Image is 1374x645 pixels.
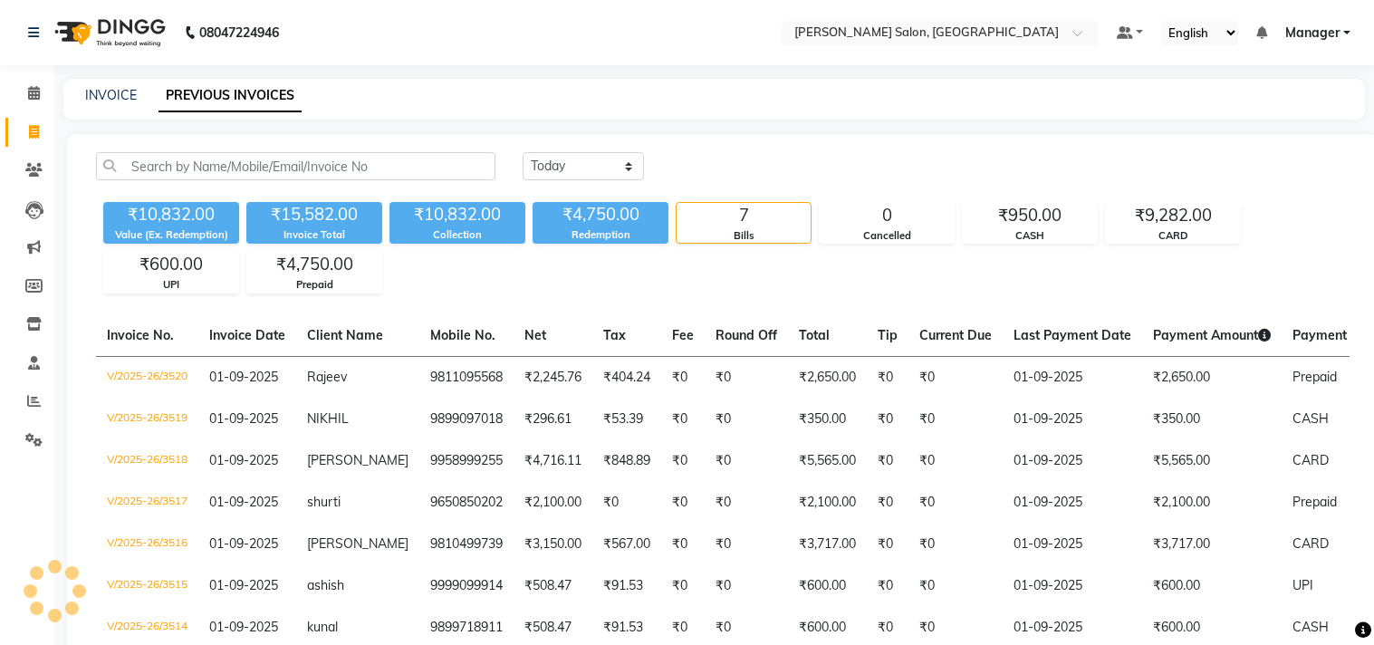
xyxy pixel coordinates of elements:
span: CASH [1292,619,1329,635]
td: V/2025-26/3518 [96,440,198,482]
b: 08047224946 [199,7,279,58]
span: 01-09-2025 [209,577,278,593]
span: CARD [1292,452,1329,468]
span: Mobile No. [430,327,495,343]
div: Cancelled [820,228,954,244]
span: Client Name [307,327,383,343]
span: 01-09-2025 [209,452,278,468]
td: ₹3,150.00 [514,524,592,565]
span: [PERSON_NAME] [307,452,408,468]
span: Tax [603,327,626,343]
div: ₹4,750.00 [247,252,381,277]
td: ₹0 [867,440,908,482]
td: 01-09-2025 [1003,440,1142,482]
td: ₹600.00 [788,565,867,607]
td: 01-09-2025 [1003,356,1142,399]
span: Fee [672,327,694,343]
div: ₹9,282.00 [1106,203,1240,228]
td: ₹2,245.76 [514,356,592,399]
span: CARD [1292,535,1329,552]
span: CASH [1292,410,1329,427]
td: ₹0 [705,565,788,607]
td: 9958999255 [419,440,514,482]
td: ₹0 [867,482,908,524]
img: logo [46,7,170,58]
td: ₹0 [661,356,705,399]
span: Last Payment Date [1014,327,1131,343]
span: Net [524,327,546,343]
td: ₹296.61 [514,399,592,440]
span: Prepaid [1292,494,1337,510]
td: ₹0 [661,524,705,565]
span: Tip [878,327,898,343]
td: 01-09-2025 [1003,399,1142,440]
td: 9810499739 [419,524,514,565]
td: ₹0 [705,482,788,524]
td: ₹0 [908,399,1003,440]
td: 9899097018 [419,399,514,440]
div: ₹15,582.00 [246,202,382,227]
td: ₹4,716.11 [514,440,592,482]
td: ₹3,717.00 [1142,524,1282,565]
span: UPI [1292,577,1313,593]
span: 01-09-2025 [209,410,278,427]
td: ₹3,717.00 [788,524,867,565]
td: ₹53.39 [592,399,661,440]
span: Invoice Date [209,327,285,343]
td: ₹0 [705,440,788,482]
td: ₹0 [867,356,908,399]
span: ashish [307,577,344,593]
div: ₹10,832.00 [103,202,239,227]
td: ₹91.53 [592,565,661,607]
div: Prepaid [247,277,381,293]
div: ₹950.00 [963,203,1097,228]
span: Payment Amount [1153,327,1271,343]
span: Total [799,327,830,343]
span: Manager [1285,24,1340,43]
td: ₹0 [705,399,788,440]
span: Round Off [716,327,777,343]
td: ₹0 [908,440,1003,482]
td: ₹2,650.00 [1142,356,1282,399]
div: 7 [677,203,811,228]
td: ₹0 [661,399,705,440]
td: ₹5,565.00 [1142,440,1282,482]
td: ₹0 [908,482,1003,524]
td: V/2025-26/3519 [96,399,198,440]
td: ₹2,650.00 [788,356,867,399]
div: Redemption [533,227,668,243]
td: ₹2,100.00 [788,482,867,524]
td: 01-09-2025 [1003,524,1142,565]
input: Search by Name/Mobile/Email/Invoice No [96,152,495,180]
span: kunal [307,619,338,635]
span: 01-09-2025 [209,535,278,552]
td: ₹2,100.00 [514,482,592,524]
td: ₹5,565.00 [788,440,867,482]
td: ₹0 [867,524,908,565]
td: ₹600.00 [1142,565,1282,607]
td: ₹2,100.00 [1142,482,1282,524]
td: 01-09-2025 [1003,565,1142,607]
td: ₹0 [867,399,908,440]
div: ₹4,750.00 [533,202,668,227]
div: CARD [1106,228,1240,244]
div: ₹10,832.00 [389,202,525,227]
td: ₹350.00 [1142,399,1282,440]
a: PREVIOUS INVOICES [159,80,302,112]
td: ₹0 [908,524,1003,565]
td: V/2025-26/3516 [96,524,198,565]
span: shurti [307,494,341,510]
div: Collection [389,227,525,243]
td: ₹567.00 [592,524,661,565]
a: INVOICE [85,87,137,103]
span: 01-09-2025 [209,494,278,510]
td: ₹0 [908,356,1003,399]
span: Prepaid [1292,369,1337,385]
td: 01-09-2025 [1003,482,1142,524]
td: 9650850202 [419,482,514,524]
td: ₹350.00 [788,399,867,440]
span: Rajeev [307,369,347,385]
td: ₹0 [661,565,705,607]
div: UPI [104,277,238,293]
div: Invoice Total [246,227,382,243]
